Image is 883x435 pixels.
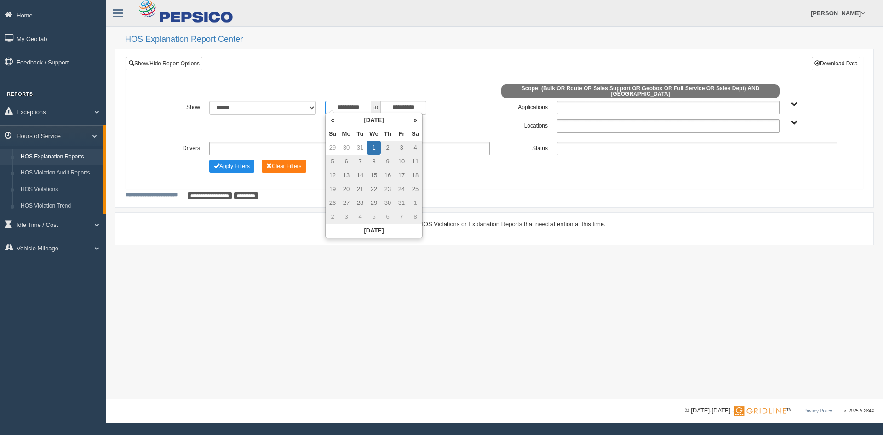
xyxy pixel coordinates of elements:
label: Show [147,101,205,112]
span: Scope: (Bulk OR Route OR Sales Support OR Geobox OR Full Service OR Sales Dept) AND [GEOGRAPHIC_D... [501,84,780,98]
td: 4 [408,141,422,155]
span: to [371,101,380,115]
button: Change Filter Options [209,160,254,173]
h2: HOS Explanation Report Center [125,35,874,44]
td: 27 [339,196,353,210]
label: Applications [494,101,552,112]
td: 3 [395,141,408,155]
td: 4 [353,210,367,224]
img: Gridline [734,406,786,416]
td: 30 [339,141,353,155]
td: 16 [381,168,395,182]
td: 28 [353,196,367,210]
td: 7 [395,210,408,224]
th: « [326,113,339,127]
td: 20 [339,182,353,196]
td: 5 [326,155,339,168]
td: 14 [353,168,367,182]
td: 9 [381,155,395,168]
label: Status [494,142,552,153]
th: Th [381,127,395,141]
td: 21 [353,182,367,196]
td: 22 [367,182,381,196]
td: 8 [367,155,381,168]
td: 26 [326,196,339,210]
td: 18 [408,168,422,182]
td: 2 [381,141,395,155]
td: 13 [339,168,353,182]
td: 31 [395,196,408,210]
a: HOS Violations [17,181,103,198]
th: Fr [395,127,408,141]
td: 8 [408,210,422,224]
td: 10 [395,155,408,168]
th: [DATE] [339,113,408,127]
td: 6 [381,210,395,224]
span: v. 2025.6.2844 [844,408,874,413]
td: 25 [408,182,422,196]
th: Mo [339,127,353,141]
td: 29 [367,196,381,210]
td: 24 [395,182,408,196]
th: Su [326,127,339,141]
td: 6 [339,155,353,168]
td: 29 [326,141,339,155]
td: 5 [367,210,381,224]
a: Privacy Policy [803,408,832,413]
a: Show/Hide Report Options [126,57,202,70]
label: Drivers [147,142,205,153]
td: 23 [381,182,395,196]
button: Change Filter Options [262,160,306,173]
th: » [408,113,422,127]
td: 17 [395,168,408,182]
a: HOS Violation Trend [17,198,103,215]
td: 7 [353,155,367,168]
td: 3 [339,210,353,224]
td: 15 [367,168,381,182]
th: Tu [353,127,367,141]
div: © [DATE]-[DATE] - ™ [685,406,874,416]
td: 1 [367,141,381,155]
td: 30 [381,196,395,210]
label: Locations [494,119,552,130]
button: Download Data [812,57,860,70]
td: 31 [353,141,367,155]
td: 2 [326,210,339,224]
a: HOS Explanation Reports [17,149,103,165]
th: We [367,127,381,141]
th: [DATE] [326,224,422,238]
th: Sa [408,127,422,141]
a: HOS Violation Audit Reports [17,165,103,181]
div: There are no HOS Violations or Explanation Reports that need attention at this time. [126,220,863,228]
td: 1 [408,196,422,210]
td: 12 [326,168,339,182]
td: 19 [326,182,339,196]
td: 11 [408,155,422,168]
